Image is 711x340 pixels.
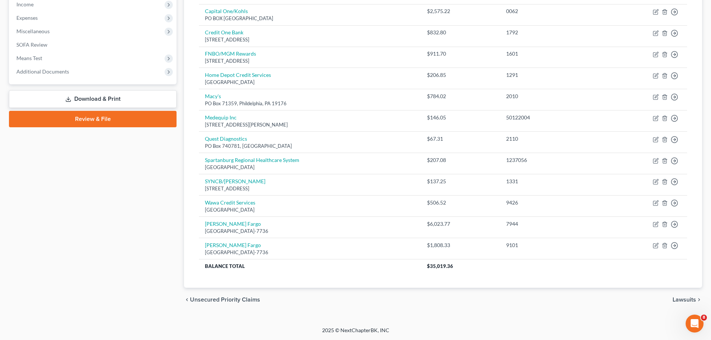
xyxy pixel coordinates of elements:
div: [GEOGRAPHIC_DATA] [205,164,415,171]
div: 9426 [506,199,597,206]
div: $146.05 [427,114,495,121]
button: Lawsuits chevron_right [673,297,702,303]
div: 2010 [506,93,597,100]
div: $67.31 [427,135,495,143]
a: Review & File [9,111,177,127]
button: Start recording [47,244,53,250]
button: chevron_left Unsecured Priority Claims [184,297,260,303]
div: 2110 [506,135,597,143]
div: $137.25 [427,178,495,185]
span: $35,019.36 [427,263,453,269]
a: Download & Print [9,90,177,108]
div: Our team has been actively rolling out updates to address issues associated with the recent MFA u... [12,58,116,109]
div: [PERSON_NAME] • 22m ago [12,222,75,227]
div: Emma says… [6,43,143,237]
li: Refresh your browser [18,139,116,146]
div: [GEOGRAPHIC_DATA] [205,206,415,213]
span: SOFA Review [16,41,47,48]
div: We’ll continue monitoring this closely and will share updates as soon as more information is avai... [12,190,116,212]
div: [STREET_ADDRESS] [205,185,415,192]
iframe: Intercom live chat [686,315,704,333]
a: SOFA Review [10,38,177,52]
p: Active [36,9,51,17]
div: [STREET_ADDRESS] [205,57,415,65]
div: PO BOX [GEOGRAPHIC_DATA] [205,15,415,22]
span: Additional Documents [16,68,69,75]
textarea: Message… [6,229,143,241]
div: 1237056 [506,156,597,164]
a: Spartanburg Regional Healthcare System [205,157,299,163]
div: 1291 [506,71,597,79]
span: Expenses [16,15,38,21]
a: [PERSON_NAME] Fargo [205,242,261,248]
div: Close [131,3,144,16]
li: Wait at least before attempting again (to allow MFA to reset on the court’s site) [18,147,116,168]
button: Send a message… [128,241,140,253]
th: Balance Total [199,259,421,273]
a: Capital One/Kohls [205,8,248,14]
span: Unsecured Priority Claims [190,297,260,303]
div: $6,023.77 [427,220,495,228]
img: Profile image for Emma [21,4,33,16]
div: [STREET_ADDRESS][PERSON_NAME] [205,121,415,128]
div: 1331 [506,178,597,185]
div: PO Box 740781, [GEOGRAPHIC_DATA] [205,143,415,150]
div: 7944 [506,220,597,228]
span: 8 [701,315,707,321]
div: $506.52 [427,199,495,206]
a: Home Depot Credit Services [205,72,271,78]
a: Quest Diagnostics [205,135,247,142]
a: [PERSON_NAME] Fargo [205,221,261,227]
div: 1792 [506,29,597,36]
span: Means Test [16,55,42,61]
div: Important Filing UpdateOur team has been actively rolling out updates to address issues associate... [6,43,122,221]
div: [GEOGRAPHIC_DATA]-7736 [205,249,415,256]
div: [STREET_ADDRESS] [205,36,415,43]
button: Home [117,3,131,17]
div: [GEOGRAPHIC_DATA] [205,79,415,86]
a: Macy's [205,93,221,99]
div: $784.02 [427,93,495,100]
a: SYNCB/[PERSON_NAME] [205,178,265,184]
button: Gif picker [35,244,41,250]
a: Credit One Bank [205,29,243,35]
div: 1601 [506,50,597,57]
div: 0062 [506,7,597,15]
div: PO Box 71359, Phildelphia, PA 19176 [205,100,415,107]
div: 50122004 [506,114,597,121]
div: 2025 © NextChapterBK, INC [143,327,568,340]
h1: [PERSON_NAME] [36,4,85,9]
a: Wawa Credit Services [205,199,255,206]
div: [GEOGRAPHIC_DATA]-7736 [205,228,415,235]
span: Income [16,1,34,7]
button: Emoji picker [24,244,29,250]
b: 10 full minutes [50,148,95,154]
div: $206.85 [427,71,495,79]
a: Medequip Inc [205,114,237,121]
div: $911.70 [427,50,495,57]
div: 9101 [506,241,597,249]
button: Upload attachment [12,244,18,250]
div: If these filings are urgent, please file directly with the court. [12,172,116,187]
span: Lawsuits [673,297,696,303]
span: Miscellaneous [16,28,50,34]
div: $832.80 [427,29,495,36]
div: $2,575.22 [427,7,495,15]
div: If you encounter an error when filing, please take the following steps before trying to file again: [12,113,116,135]
i: chevron_right [696,297,702,303]
b: Important Filing Update [12,47,83,53]
div: $207.08 [427,156,495,164]
div: $1,808.33 [427,241,495,249]
button: go back [5,3,19,17]
a: FNBO/MGM Rewards [205,50,256,57]
i: chevron_left [184,297,190,303]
